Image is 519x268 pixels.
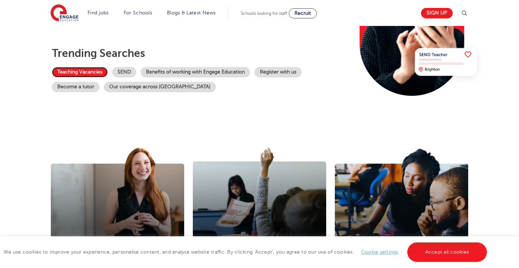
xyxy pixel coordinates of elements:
[294,10,311,16] span: Recruit
[4,249,489,255] span: We use cookies to improve your experience, personalise content, and analyse website traffic. By c...
[52,82,99,92] a: Become a tutor
[52,47,343,60] p: Trending searches
[88,10,109,15] a: Find jobs
[104,82,216,92] a: Our coverage across [GEOGRAPHIC_DATA]
[254,67,302,77] a: Register with us
[52,67,108,77] a: Teaching Vacancies
[289,8,317,18] a: Recruit
[51,148,184,268] img: I'm a teacher looking for work
[167,10,216,15] a: Blogs & Latest News
[241,11,287,16] span: Schools looking for staff
[50,4,79,22] img: Engage Education
[335,148,468,268] img: I'm looking to teach in the UK
[141,67,250,77] a: Benefits of working with Engage Education
[407,242,487,262] a: Accept all cookies
[421,8,453,18] a: Sign up
[112,67,136,77] a: SEND
[193,148,326,266] img: I'm a school looking for teachers
[124,10,152,15] a: For Schools
[361,249,398,255] a: Cookie settings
